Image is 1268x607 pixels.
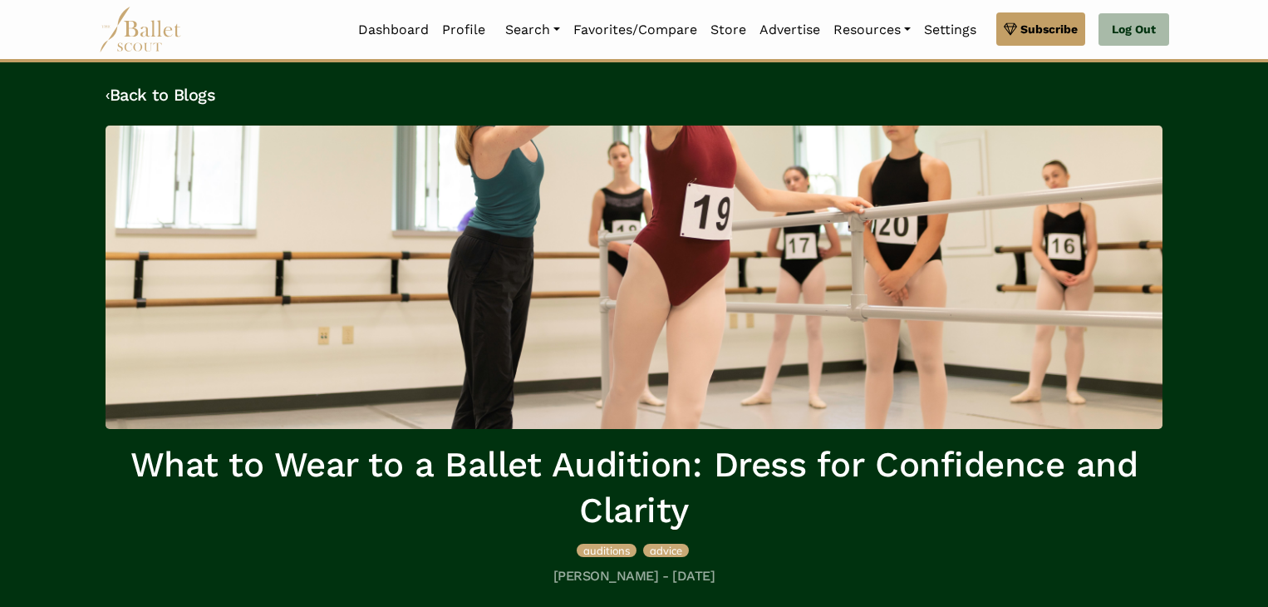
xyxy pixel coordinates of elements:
[650,544,682,557] span: advice
[1098,13,1169,47] a: Log Out
[704,12,753,47] a: Store
[351,12,435,47] a: Dashboard
[567,12,704,47] a: Favorites/Compare
[1020,20,1078,38] span: Subscribe
[435,12,492,47] a: Profile
[583,544,630,557] span: auditions
[577,541,640,558] a: auditions
[499,12,567,47] a: Search
[106,85,215,105] a: ‹Back to Blogs
[753,12,827,47] a: Advertise
[106,126,1162,429] img: header_image.img
[106,568,1162,585] h5: [PERSON_NAME] - [DATE]
[106,84,110,105] code: ‹
[643,541,689,558] a: advice
[1004,20,1017,38] img: gem.svg
[917,12,983,47] a: Settings
[106,442,1162,533] h1: What to Wear to a Ballet Audition: Dress for Confidence and Clarity
[827,12,917,47] a: Resources
[996,12,1085,46] a: Subscribe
